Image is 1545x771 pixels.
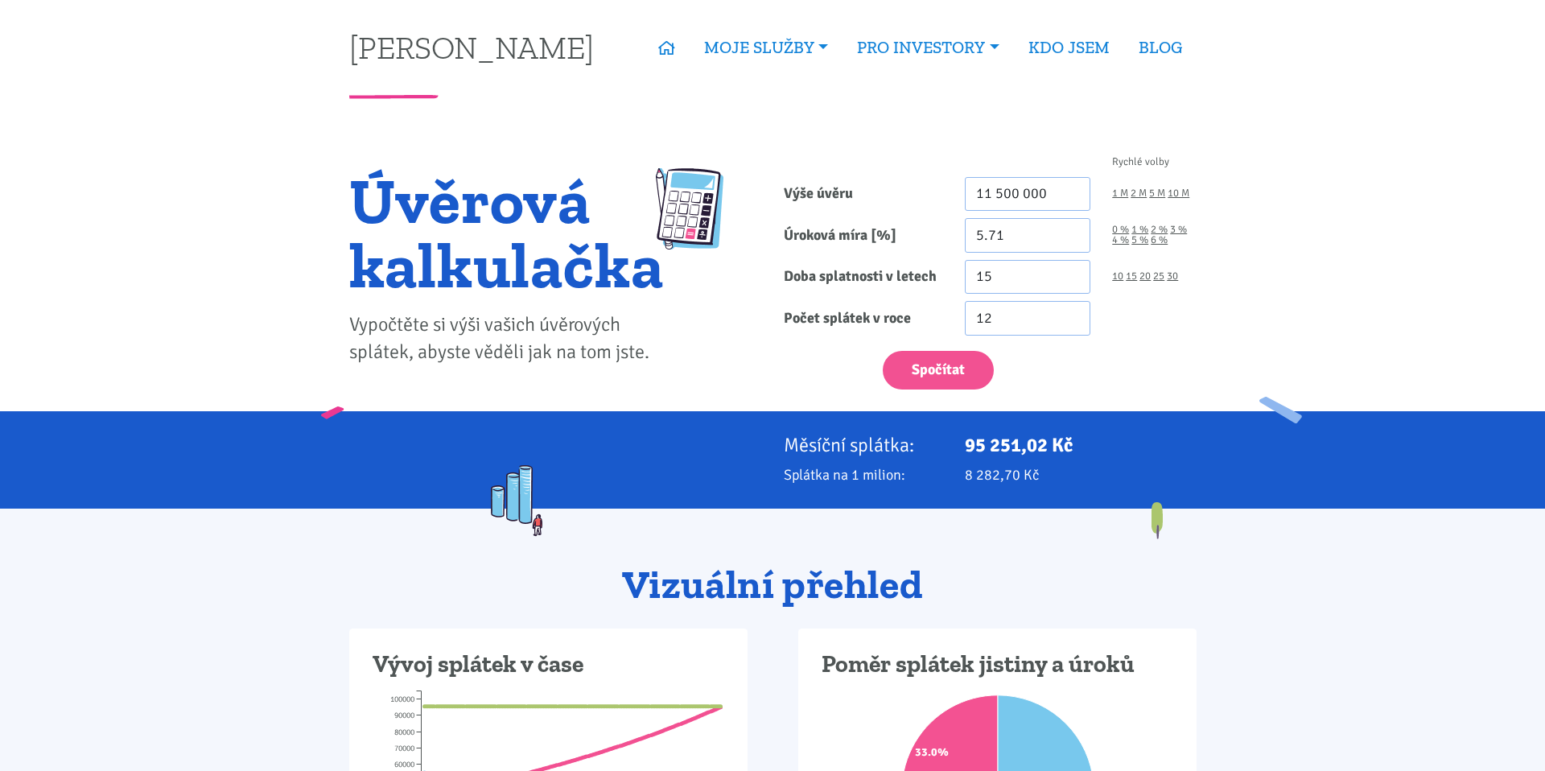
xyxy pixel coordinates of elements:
[1112,271,1123,282] a: 10
[393,711,414,720] tspan: 90000
[772,177,954,212] label: Výše úvěru
[373,649,724,680] h3: Vývoj splátek v čase
[393,760,414,769] tspan: 60000
[1168,188,1189,199] a: 10 M
[1170,225,1187,235] a: 3 %
[1131,188,1147,199] a: 2 M
[1131,235,1148,245] a: 5 %
[883,351,994,390] button: Spočítat
[1112,157,1169,167] span: Rychlé volby
[349,563,1197,607] h2: Vizuální přehled
[965,434,1197,456] p: 95 251,02 Kč
[1014,29,1124,66] a: KDO JSEM
[690,29,843,66] a: MOJE SLUŽBY
[822,649,1173,680] h3: Poměr splátek jistiny a úroků
[1131,225,1148,235] a: 1 %
[772,301,954,336] label: Počet splátek v roce
[1151,225,1168,235] a: 2 %
[1167,271,1178,282] a: 30
[389,695,414,704] tspan: 100000
[1151,235,1168,245] a: 6 %
[965,464,1197,486] p: 8 282,70 Kč
[784,464,943,486] p: Splátka na 1 milion:
[393,728,414,737] tspan: 80000
[1124,29,1197,66] a: BLOG
[843,29,1013,66] a: PRO INVESTORY
[1126,271,1137,282] a: 15
[1149,188,1165,199] a: 5 M
[772,218,954,253] label: Úroková míra [%]
[349,31,594,63] a: [PERSON_NAME]
[1112,188,1128,199] a: 1 M
[393,744,414,753] tspan: 70000
[784,434,943,456] p: Měsíční splátka:
[1139,271,1151,282] a: 20
[772,260,954,295] label: Doba splatnosti v letech
[1112,225,1129,235] a: 0 %
[1112,235,1129,245] a: 4 %
[349,311,664,366] p: Vypočtěte si výši vašich úvěrových splátek, abyste věděli jak na tom jste.
[349,168,664,297] h1: Úvěrová kalkulačka
[1153,271,1164,282] a: 25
